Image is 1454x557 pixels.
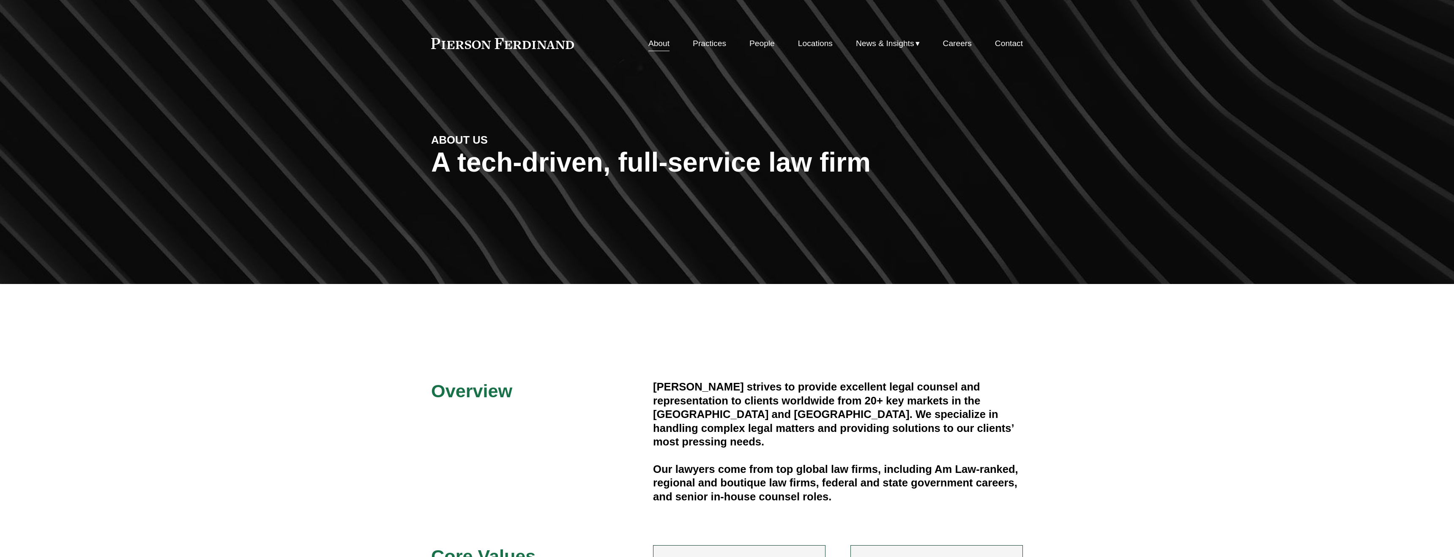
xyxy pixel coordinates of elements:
a: Locations [798,35,833,52]
a: Practices [693,35,726,52]
a: About [648,35,670,52]
a: Contact [995,35,1023,52]
a: folder dropdown [856,35,920,52]
strong: ABOUT US [431,134,488,146]
a: People [749,35,775,52]
a: Careers [943,35,972,52]
span: News & Insights [856,36,914,51]
span: Overview [431,381,512,401]
h1: A tech-driven, full-service law firm [431,147,1023,178]
h4: [PERSON_NAME] strives to provide excellent legal counsel and representation to clients worldwide ... [653,380,1023,448]
h4: Our lawyers come from top global law firms, including Am Law-ranked, regional and boutique law fi... [653,462,1023,503]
